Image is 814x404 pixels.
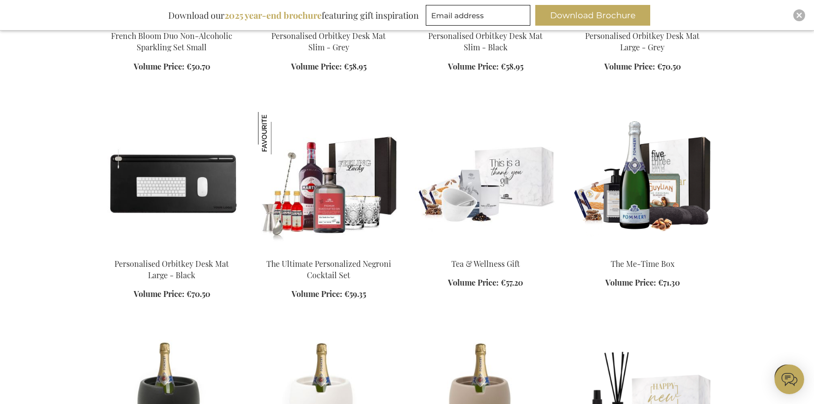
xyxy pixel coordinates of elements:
[448,61,523,73] a: Volume Price: €58.95
[796,12,802,18] img: Close
[451,258,520,269] a: Tea & Wellness Gift
[134,61,210,73] a: Volume Price: €50.70
[658,277,680,288] span: €71.30
[134,289,185,299] span: Volume Price:
[535,5,650,26] button: Download Brochure
[344,289,366,299] span: €59.35
[292,289,342,299] span: Volume Price:
[344,61,367,72] span: €58.95
[611,258,674,269] a: The Me-Time Box
[258,112,300,154] img: The Ultimate Personalized Negroni Cocktail Set
[164,5,423,26] div: Download our featuring gift inspiration
[501,277,523,288] span: €57.20
[604,61,655,72] span: Volume Price:
[605,277,680,289] a: Volume Price: €71.30
[501,61,523,72] span: €58.95
[426,5,533,29] form: marketing offers and promotions
[134,61,185,72] span: Volume Price:
[415,246,556,256] a: Tea & Wellness Gift
[291,61,367,73] a: Volume Price: €58.95
[793,9,805,21] div: Close
[448,277,499,288] span: Volume Price:
[657,61,681,72] span: €70.50
[428,31,543,52] a: Personalised Orbitkey Desk Mat Slim - Black
[258,112,399,250] img: The Ultimate Personalized Negroni Cocktail Set
[186,61,210,72] span: €50.70
[186,289,210,299] span: €70.50
[775,365,804,394] iframe: belco-activator-frame
[114,258,229,280] a: Personalised Orbitkey Desk Mat Large - Black
[415,112,556,250] img: Tea & Wellness Gift
[604,61,681,73] a: Volume Price: €70.50
[426,5,530,26] input: Email address
[572,112,713,250] img: The Me-Time Box
[101,112,242,250] img: Personalised Orbitkey Desk Mat Large - Black
[605,277,656,288] span: Volume Price:
[101,246,242,256] a: Personalised Orbitkey Desk Mat Large - Black
[291,61,342,72] span: Volume Price:
[292,289,366,300] a: Volume Price: €59.35
[572,246,713,256] a: The Me-Time Box
[448,61,499,72] span: Volume Price:
[271,31,386,52] a: Personalised Orbitkey Desk Mat Slim - Grey
[258,246,399,256] a: The Ultimate Personalized Negroni Cocktail Set The Ultimate Personalized Negroni Cocktail Set
[448,277,523,289] a: Volume Price: €57.20
[224,9,322,21] b: 2025 year-end brochure
[134,289,210,300] a: Volume Price: €70.50
[585,31,700,52] a: Personalised Orbitkey Desk Mat Large - Grey
[111,31,232,52] a: French Bloom Duo Non-Alcoholic Sparkling Set Small
[266,258,391,280] a: The Ultimate Personalized Negroni Cocktail Set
